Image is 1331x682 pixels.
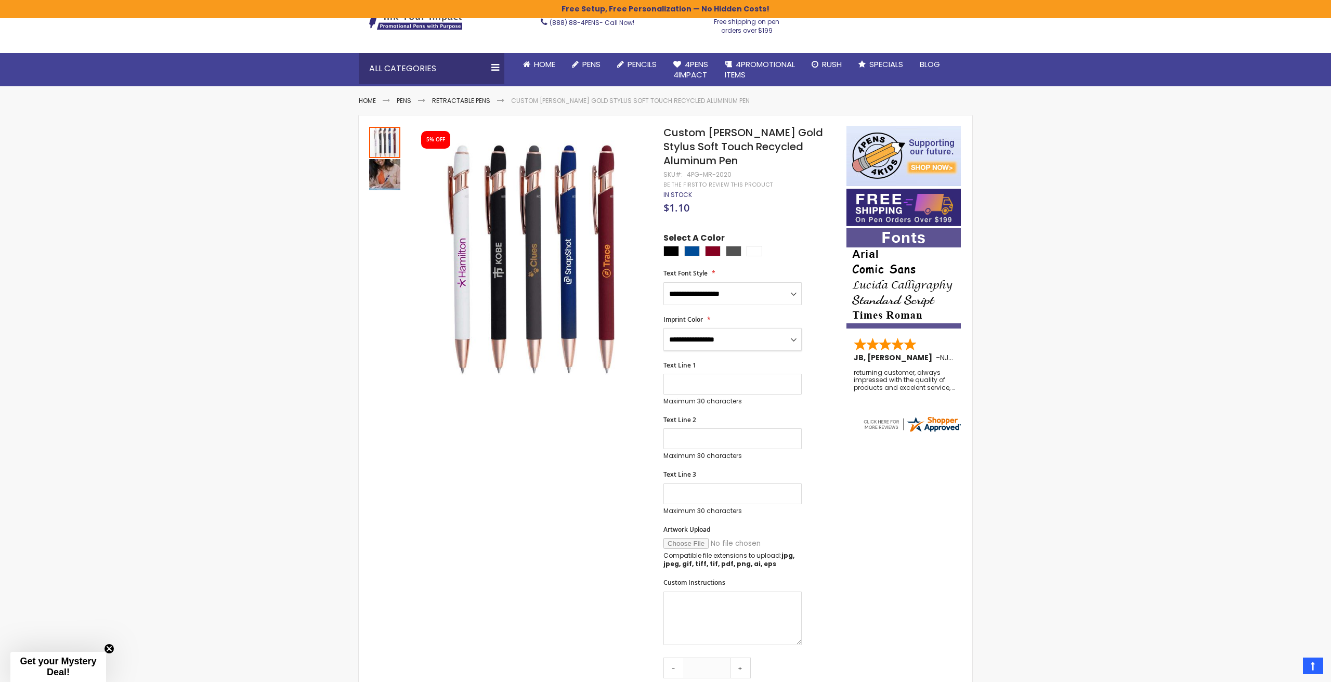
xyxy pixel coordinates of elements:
a: Be the first to review this product [663,181,773,189]
span: Blog [920,59,940,70]
div: Custom Lexi Rose Gold Stylus Soft Touch Recycled Aluminum Pen [369,158,400,190]
div: Black [663,246,679,256]
a: Blog [911,53,948,76]
img: font-personalization-examples [846,228,961,329]
div: Custom Lexi Rose Gold Stylus Soft Touch Recycled Aluminum Pen [369,126,401,158]
div: Get your Mystery Deal!Close teaser [10,652,106,682]
p: Maximum 30 characters [663,397,802,405]
div: 4PG-MR-2020 [687,170,732,179]
span: JB, [PERSON_NAME] [854,352,936,363]
span: Pencils [628,59,657,70]
span: Artwork Upload [663,525,710,534]
button: Close teaser [104,644,114,654]
a: Retractable Pens [432,96,490,105]
img: 4pens.com widget logo [862,415,962,434]
span: 4Pens 4impact [673,59,708,80]
div: Burgundy [705,246,721,256]
span: Custom Instructions [663,578,725,587]
img: Custom Lexi Rose Gold Stylus Soft Touch Recycled Aluminum Pen [369,159,400,190]
span: Pens [582,59,601,70]
span: Text Line 1 [663,361,696,370]
span: Get your Mystery Deal! [20,656,96,677]
span: $1.10 [663,201,689,215]
span: Custom [PERSON_NAME] Gold Stylus Soft Touch Recycled Aluminum Pen [663,125,823,168]
img: Free shipping on orders over $199 [846,189,961,226]
div: All Categories [359,53,504,84]
a: Specials [850,53,911,76]
div: Free shipping on pen orders over $199 [703,14,791,34]
div: Dark Blue [684,246,700,256]
li: Custom [PERSON_NAME] Gold Stylus Soft Touch Recycled Aluminum Pen [511,97,750,105]
div: Gunmetal [726,246,741,256]
span: - , [936,352,1026,363]
a: 4Pens4impact [665,53,716,87]
span: In stock [663,190,692,199]
a: 4pens.com certificate URL [862,427,962,436]
span: Imprint Color [663,315,703,324]
a: (888) 88-4PENS [550,18,599,27]
strong: SKU [663,170,683,179]
span: Specials [869,59,903,70]
a: Pens [564,53,609,76]
p: Maximum 30 characters [663,507,802,515]
span: - Call Now! [550,18,634,27]
span: 4PROMOTIONAL ITEMS [725,59,795,80]
p: Compatible file extensions to upload: [663,552,802,568]
img: Custom Lexi Rose Gold Stylus Soft Touch Recycled Aluminum Pen [412,141,649,378]
iframe: Google Customer Reviews [1245,654,1331,682]
div: returning customer, always impressed with the quality of products and excelent service, will retu... [854,369,955,391]
a: Home [359,96,376,105]
a: Pencils [609,53,665,76]
a: - [663,658,684,678]
a: + [730,658,751,678]
span: Select A Color [663,232,725,246]
span: NJ [940,352,953,363]
span: Rush [822,59,842,70]
img: 4pens 4 kids [846,126,961,186]
span: Text Line 2 [663,415,696,424]
span: Home [534,59,555,70]
a: Home [515,53,564,76]
a: Pens [397,96,411,105]
div: White [747,246,762,256]
a: 4PROMOTIONALITEMS [716,53,803,87]
strong: jpg, jpeg, gif, tiff, tif, pdf, png, ai, eps [663,551,794,568]
span: Text Font Style [663,269,708,278]
div: 5% OFF [426,136,445,143]
div: Availability [663,191,692,199]
a: Rush [803,53,850,76]
span: Text Line 3 [663,470,696,479]
p: Maximum 30 characters [663,452,802,460]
